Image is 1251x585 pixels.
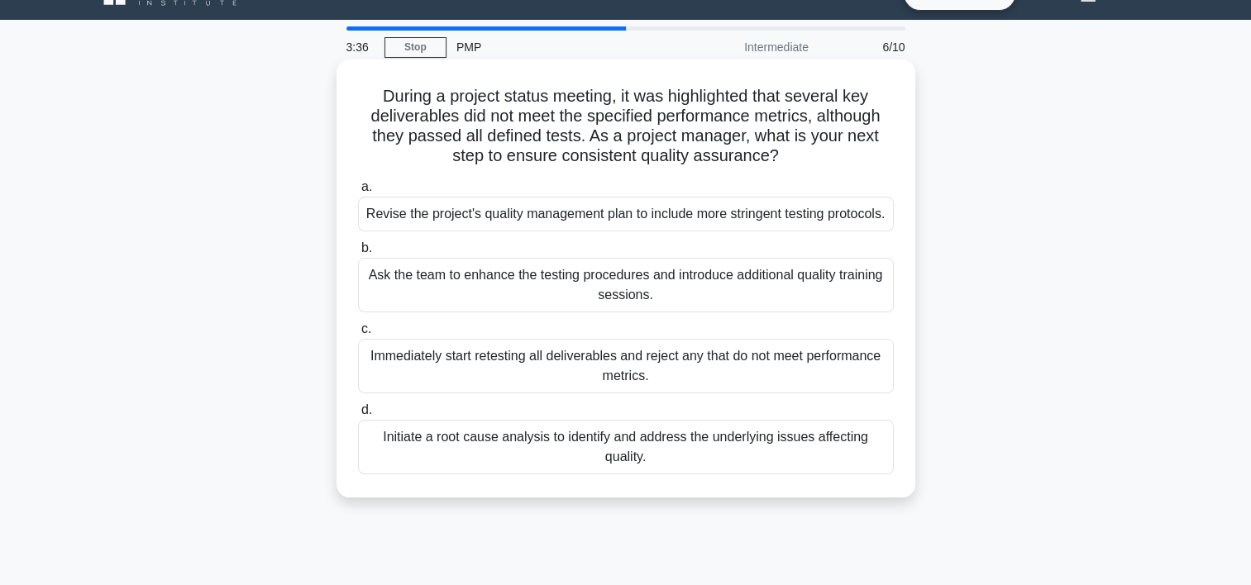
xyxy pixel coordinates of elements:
[337,31,384,64] div: 3:36
[358,420,894,474] div: Initiate a root cause analysis to identify and address the underlying issues affecting quality.
[446,31,674,64] div: PMP
[358,197,894,231] div: Revise the project's quality management plan to include more stringent testing protocols.
[358,258,894,312] div: Ask the team to enhance the testing procedures and introduce additional quality training sessions.
[674,31,819,64] div: Intermediate
[361,402,372,416] span: d.
[361,321,371,335] span: c.
[384,37,446,58] a: Stop
[361,179,372,193] span: a.
[358,339,894,393] div: Immediately start retesting all deliverables and reject any that do not meet performance metrics.
[819,31,915,64] div: 6/10
[356,86,895,167] h5: During a project status meeting, it was highlighted that several key deliverables did not meet th...
[361,240,372,254] span: b.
